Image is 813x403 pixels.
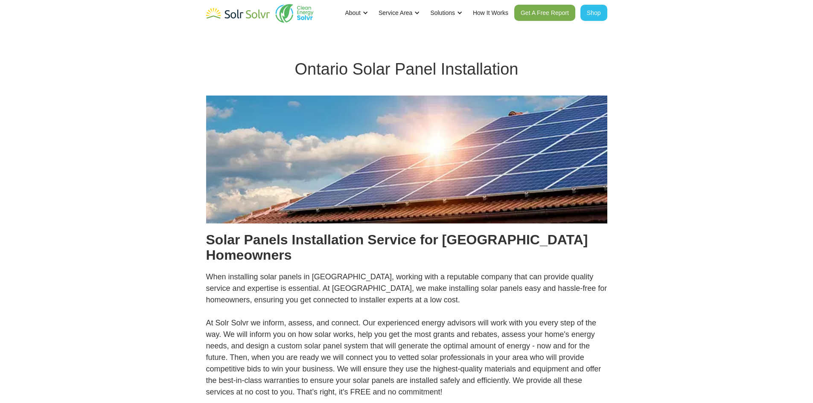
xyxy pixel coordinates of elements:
div: Solutions [430,9,455,17]
a: Get A Free Report [514,5,575,21]
h2: Solar Panels Installation Service for [GEOGRAPHIC_DATA] Homeowners [206,232,607,263]
a: Shop [580,5,607,21]
div: About [345,9,361,17]
h1: Ontario Solar Panel Installation [206,60,607,78]
div: Service Area [379,9,412,17]
img: Aerial view of solar panel installation in Ontario by Solr Solvr on residential rooftop with clea... [206,96,607,223]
